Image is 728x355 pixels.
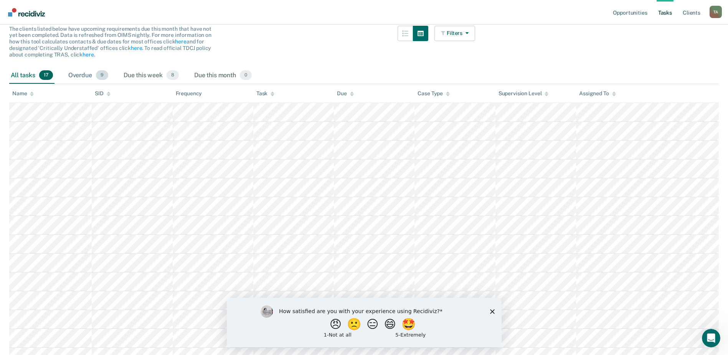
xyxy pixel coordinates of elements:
div: SID [95,90,111,97]
span: 9 [96,70,108,80]
div: T A [710,6,722,18]
div: Task [256,90,274,97]
button: Profile dropdown button [710,6,722,18]
div: Supervision Level [499,90,549,97]
button: Filters [434,26,475,41]
div: Due this week8 [122,67,180,84]
div: Frequency [176,90,202,97]
div: Due this month0 [193,67,253,84]
span: 17 [39,70,53,80]
div: Case Type [418,90,450,97]
div: Assigned To [579,90,616,97]
div: Due [337,90,354,97]
div: Name [12,90,34,97]
div: Overdue9 [67,67,110,84]
iframe: Survey by Kim from Recidiviz [227,298,502,347]
a: here [175,38,186,45]
a: here [83,51,94,58]
img: Recidiviz [8,8,45,17]
span: 0 [240,70,252,80]
a: here [131,45,142,51]
iframe: Intercom live chat [702,329,720,347]
div: All tasks17 [9,67,54,84]
span: The clients listed below have upcoming requirements due this month that have not yet been complet... [9,26,211,58]
span: 8 [167,70,179,80]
